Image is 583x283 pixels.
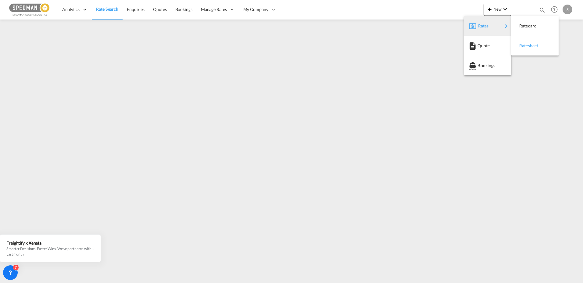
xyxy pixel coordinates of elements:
button: Bookings [464,56,511,75]
span: Bookings [477,59,484,72]
div: Bookings [469,58,506,73]
div: Quote [469,38,506,53]
span: Quote [477,40,484,52]
button: Quote [464,36,511,56]
span: Rates [478,20,485,32]
md-icon: icon-chevron-right [503,23,510,30]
